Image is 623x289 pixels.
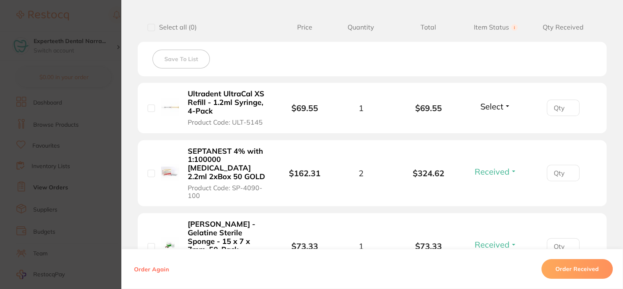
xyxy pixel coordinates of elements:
[327,23,394,31] span: Quantity
[359,103,364,113] span: 1
[547,238,580,255] input: Qty
[291,103,318,113] b: $69.55
[395,23,462,31] span: Total
[185,147,270,200] button: SEPTANEST 4% with 1:100000 [MEDICAL_DATA] 2.2ml 2xBox 50 GOLD Product Code: SP-4090-100
[188,90,268,115] b: Ultradent UltraCal XS Refill - 1.2ml Syringe, 4-Pack
[152,50,210,68] button: Save To List
[161,98,179,116] img: Ultradent UltraCal XS Refill - 1.2ml Syringe, 4-Pack
[462,23,529,31] span: Item Status
[291,241,318,251] b: $73.33
[395,168,462,178] b: $324.62
[132,265,171,273] button: Order Again
[185,89,270,126] button: Ultradent UltraCal XS Refill - 1.2ml Syringe, 4-Pack Product Code: ULT-5145
[547,165,580,181] input: Qty
[480,101,503,112] span: Select
[395,241,462,251] b: $73.33
[547,100,580,116] input: Qty
[472,239,519,250] button: Received
[161,237,179,255] img: Roeko Gelatamp - Gelatine Sterile Sponge - 15 x 7 x 7mm, 50-Pack
[475,166,509,177] span: Received
[185,220,270,273] button: [PERSON_NAME] - Gelatine Sterile Sponge - 15 x 7 x 7mm, 50-Pack Product Code: RO-274007
[541,259,613,279] button: Order Received
[188,184,268,199] span: Product Code: SP-4090-100
[472,166,519,177] button: Received
[289,168,321,178] b: $162.31
[478,101,513,112] button: Select
[155,23,197,31] span: Select all ( 0 )
[475,239,509,250] span: Received
[395,103,462,113] b: $69.55
[359,168,364,178] span: 2
[530,23,597,31] span: Qty Received
[188,118,263,126] span: Product Code: ULT-5145
[359,241,364,251] span: 1
[282,23,327,31] span: Price
[161,164,179,182] img: SEPTANEST 4% with 1:100000 adrenalin 2.2ml 2xBox 50 GOLD
[188,220,268,254] b: [PERSON_NAME] - Gelatine Sterile Sponge - 15 x 7 x 7mm, 50-Pack
[188,147,268,181] b: SEPTANEST 4% with 1:100000 [MEDICAL_DATA] 2.2ml 2xBox 50 GOLD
